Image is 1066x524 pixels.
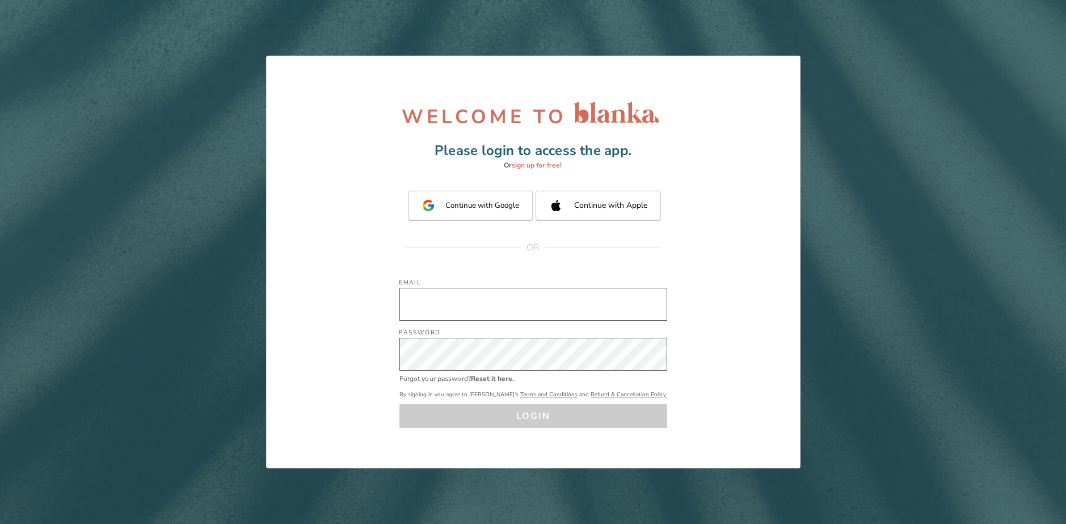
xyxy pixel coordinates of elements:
span: Continue with Apple [574,200,647,211]
label: Email [399,278,421,287]
a: Refund & Cancellation Policy. [591,391,667,399]
span: OR [521,241,545,254]
p: By signing in you agree to [PERSON_NAME]'s and [399,389,667,399]
a: Reset it here. [471,374,514,383]
label: Password [399,328,440,337]
img: Logo [568,96,664,129]
button: Continue with Google [408,191,533,220]
a: Terms and Conditions [520,391,578,399]
span: sign up for free! [512,161,562,170]
p: Forgot your password? [399,374,471,384]
a: Orsign up for free! [435,161,631,170]
p: Please login to access the app. [435,140,631,161]
h4: WELCOME TO [402,105,567,129]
